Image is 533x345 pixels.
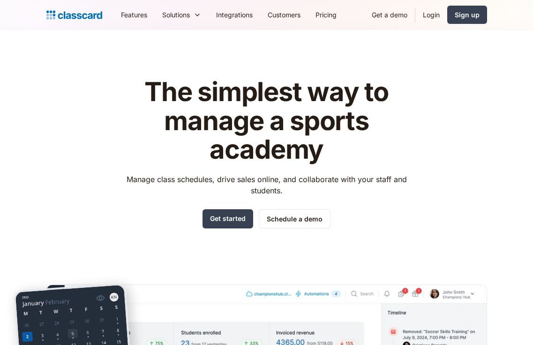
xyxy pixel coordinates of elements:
[259,209,330,228] a: Schedule a demo
[118,78,415,164] h1: The simplest way to manage a sports academy
[203,209,253,228] a: Get started
[447,6,487,24] a: Sign up
[308,4,344,25] a: Pricing
[155,4,209,25] div: Solutions
[364,4,415,25] a: Get a demo
[46,8,102,22] a: Logo
[162,10,190,20] div: Solutions
[260,4,308,25] a: Customers
[209,4,260,25] a: Integrations
[118,174,415,196] p: Manage class schedules, drive sales online, and collaborate with your staff and students.
[455,10,480,20] div: Sign up
[113,4,155,25] a: Features
[415,4,447,25] a: Login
